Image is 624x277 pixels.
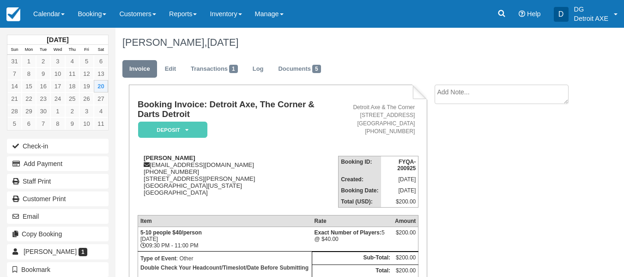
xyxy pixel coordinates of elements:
a: 6 [94,55,108,68]
span: Help [527,10,541,18]
a: [PERSON_NAME] 1 [7,244,109,259]
td: $200.00 [393,252,418,265]
a: 23 [36,92,50,105]
th: Wed [50,45,65,55]
a: 25 [65,92,79,105]
img: checkfront-main-nav-mini-logo.png [6,7,20,21]
div: [EMAIL_ADDRESS][DOMAIN_NAME] [PHONE_NUMBER] [STREET_ADDRESS][PERSON_NAME] [GEOGRAPHIC_DATA][US_ST... [138,154,338,208]
strong: [DATE] [47,36,68,43]
a: 6 [22,117,36,130]
th: Sun [7,45,22,55]
a: 5 [7,117,22,130]
a: 11 [94,117,108,130]
a: 10 [79,117,94,130]
a: 9 [65,117,79,130]
a: 1 [22,55,36,68]
a: 13 [94,68,108,80]
a: 19 [79,80,94,92]
td: [DATE] [381,174,418,185]
th: Tue [36,45,50,55]
td: [DATE] [381,185,418,196]
th: Sub-Total: [312,252,393,265]
a: 1 [50,105,65,117]
strong: FYQA-200925 [397,159,416,172]
a: 27 [94,92,108,105]
strong: Exact Number of Players [315,229,382,236]
a: 29 [22,105,36,117]
th: Thu [65,45,79,55]
th: Booking ID: [339,156,381,174]
strong: [PERSON_NAME] [144,154,195,161]
th: Fri [79,45,94,55]
a: 21 [7,92,22,105]
th: Total (USD): [339,196,381,208]
i: Help [519,11,525,17]
address: Detroit Axe & The Corner [STREET_ADDRESS] [GEOGRAPHIC_DATA] [PHONE_NUMBER] [342,104,415,135]
a: 16 [36,80,50,92]
a: 8 [50,117,65,130]
button: Copy Booking [7,227,109,241]
a: 7 [7,68,22,80]
td: [DATE] 09:30 PM - 11:00 PM [138,227,312,252]
a: Edit [158,60,183,78]
p: : Other [140,254,309,263]
b: Double Check Your Headcount/Timeslot/Date Before Submitting [140,265,309,271]
a: 17 [50,80,65,92]
span: [DATE] [207,37,238,48]
td: $200.00 [381,196,418,208]
a: 28 [7,105,22,117]
strong: Type of Event [140,255,176,262]
th: Booking Date: [339,185,381,196]
a: 2 [36,55,50,68]
a: Log [246,60,271,78]
button: Bookmark [7,262,109,277]
a: Customer Print [7,191,109,206]
a: 11 [65,68,79,80]
span: 1 [229,65,238,73]
a: 8 [22,68,36,80]
a: 3 [50,55,65,68]
th: Amount [393,215,418,227]
a: Transactions1 [184,60,245,78]
a: 4 [94,105,108,117]
a: 24 [50,92,65,105]
a: 12 [79,68,94,80]
a: 9 [36,68,50,80]
a: 2 [65,105,79,117]
a: 3 [79,105,94,117]
th: Created: [339,174,381,185]
h1: [PERSON_NAME], [122,37,576,48]
a: Invoice [122,60,157,78]
a: 20 [94,80,108,92]
th: Rate [312,215,393,227]
p: Detroit AXE [574,14,608,23]
th: Sat [94,45,108,55]
em: Deposit [138,122,207,138]
p: DG [574,5,608,14]
a: Documents5 [271,60,327,78]
span: 5 [312,65,321,73]
a: 26 [79,92,94,105]
strong: 5-10 people $40/person [140,229,202,236]
a: Deposit [138,121,204,138]
a: 4 [65,55,79,68]
span: [PERSON_NAME] [24,248,77,255]
a: 7 [36,117,50,130]
a: 18 [65,80,79,92]
a: 22 [22,92,36,105]
a: 31 [7,55,22,68]
a: 14 [7,80,22,92]
a: 30 [36,105,50,117]
button: Add Payment [7,156,109,171]
a: 5 [79,55,94,68]
td: 5 @ $40.00 [312,227,393,252]
a: 10 [50,68,65,80]
a: Staff Print [7,174,109,189]
button: Email [7,209,109,224]
th: Mon [22,45,36,55]
button: Check-in [7,139,109,154]
th: Item [138,215,312,227]
a: 15 [22,80,36,92]
span: 1 [79,248,87,256]
div: D [554,7,569,22]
